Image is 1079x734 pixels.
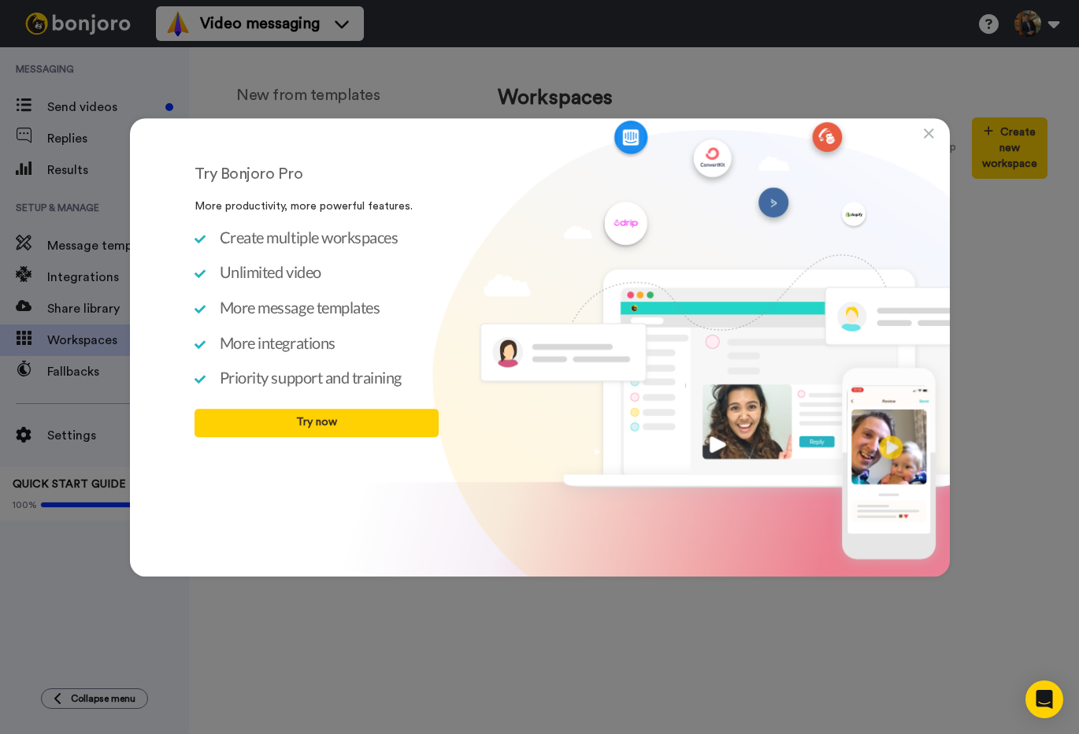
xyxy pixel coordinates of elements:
p: More productivity, more powerful features. [195,198,439,214]
div: Open Intercom Messenger [1025,680,1063,718]
span: More integrations [220,333,336,352]
span: More message templates [220,298,380,317]
span: Create multiple workspaces [220,228,399,247]
span: Unlimited video [220,263,321,282]
h1: Try Bonjoro Pro [195,165,424,183]
span: Priority support and training [220,368,402,387]
a: Try now [195,409,439,437]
